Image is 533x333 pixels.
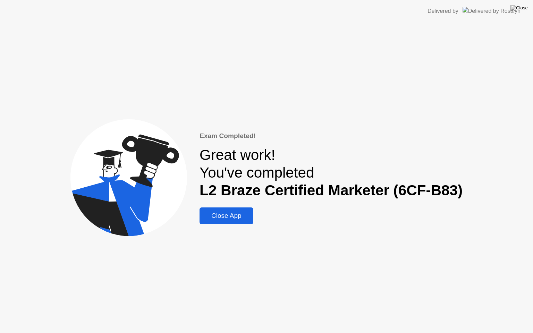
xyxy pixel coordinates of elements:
button: Close App [200,207,253,224]
div: Great work! You've completed [200,146,463,199]
div: Close App [202,212,251,220]
div: Delivered by [428,7,458,15]
img: Delivered by Rosalyn [463,7,521,15]
div: Exam Completed! [200,131,463,141]
b: L2 Braze Certified Marketer (6CF-B83) [200,182,463,198]
img: Close [510,5,528,11]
